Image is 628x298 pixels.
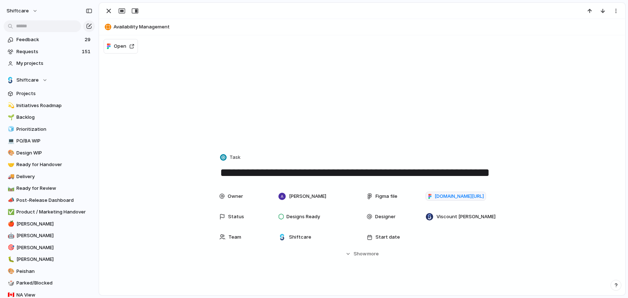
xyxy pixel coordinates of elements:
[219,247,505,260] button: Showmore
[114,43,126,50] span: Open
[286,213,320,220] span: Designs Ready
[7,102,14,109] button: 💫
[4,46,95,57] a: Requests151
[8,220,13,228] div: 🍎
[7,268,14,275] button: 🎨
[7,7,29,15] span: shiftcare
[7,126,14,133] button: 🧊
[7,208,14,216] button: ✅
[16,185,92,192] span: Ready for Review
[4,278,95,289] a: 🎲Parked/Blocked
[103,21,622,33] button: Availability Management
[4,219,95,230] a: 🍎[PERSON_NAME]
[16,137,92,145] span: PO/BA WIP
[8,161,13,169] div: 🤝
[8,184,13,193] div: 🛤️
[4,171,95,182] a: 🚚Delivery
[7,114,14,121] button: 🌱
[4,183,95,194] a: 🛤️Ready for Review
[289,193,326,200] span: [PERSON_NAME]
[4,242,95,253] a: 🎯[PERSON_NAME]
[7,185,14,192] button: 🛤️
[4,112,95,123] a: 🌱Backlog
[7,256,14,263] button: 🐛
[16,48,80,55] span: Requests
[8,279,13,287] div: 🎲
[16,208,92,216] span: Product / Marketing Handover
[16,279,92,287] span: Parked/Blocked
[4,266,95,277] a: 🎨Peishan
[7,220,14,228] button: 🍎
[16,114,92,121] span: Backlog
[8,113,13,122] div: 🌱
[16,102,92,109] span: Initiatives Roadmap
[16,173,92,180] span: Delivery
[16,90,92,97] span: Projects
[16,268,92,275] span: Peishan
[8,137,13,145] div: 💻
[4,136,95,146] a: 💻PO/BA WIP
[219,152,243,163] button: Task
[7,197,14,204] button: 📣
[4,75,95,86] button: Shiftcare
[113,23,622,31] span: Availability Management
[8,101,13,110] div: 💫
[4,58,95,69] a: My projects
[228,193,243,200] span: Owner
[375,213,396,220] span: Designer
[16,244,92,251] span: [PERSON_NAME]
[85,36,92,43] span: 29
[289,234,311,241] span: Shiftcare
[4,254,95,265] a: 🐛[PERSON_NAME]
[3,5,42,17] button: shiftcare
[104,39,138,54] button: Open
[16,197,92,204] span: Post-Release Dashboard
[4,159,95,170] a: 🤝Ready for Handover
[367,250,379,258] span: more
[8,232,13,240] div: 🤖
[82,48,92,55] span: 151
[8,255,13,264] div: 🐛
[228,234,241,241] span: Team
[16,220,92,228] span: [PERSON_NAME]
[16,60,92,67] span: My projects
[8,172,13,181] div: 🚚
[228,213,244,220] span: Status
[4,100,95,111] a: 💫Initiatives Roadmap
[16,77,39,84] span: Shiftcare
[16,126,92,133] span: Prioritization
[8,125,13,133] div: 🧊
[8,243,13,252] div: 🎯
[8,196,13,204] div: 📣
[354,250,367,258] span: Show
[16,149,92,157] span: Design WIP
[7,137,14,145] button: 💻
[8,267,13,275] div: 🎨
[7,149,14,157] button: 🎨
[7,161,14,168] button: 🤝
[436,213,496,220] span: Viscount [PERSON_NAME]
[4,207,95,217] a: ✅Product / Marketing Handover
[16,256,92,263] span: [PERSON_NAME]
[16,161,92,168] span: Ready for Handover
[4,195,95,206] a: 📣Post-Release Dashboard
[230,154,240,161] span: Task
[4,230,95,241] a: 🤖[PERSON_NAME]
[16,232,92,239] span: [PERSON_NAME]
[4,124,95,135] a: 🧊Prioritization
[435,193,484,200] span: [DOMAIN_NAME][URL]
[7,232,14,239] button: 🤖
